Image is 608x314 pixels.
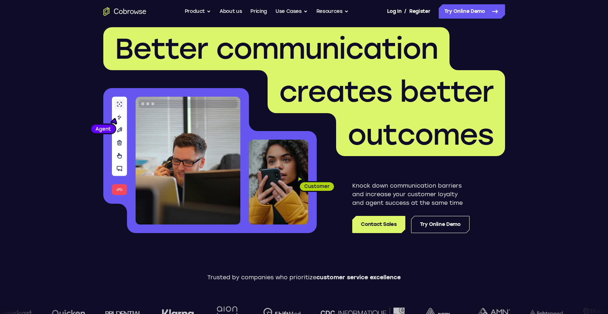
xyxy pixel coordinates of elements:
[185,4,211,19] button: Product
[103,7,146,16] a: Go to the home page
[348,117,494,152] span: outcomes
[115,32,438,66] span: Better communication
[279,74,494,109] span: creates better
[404,7,406,16] span: /
[316,274,401,281] span: customer service excellence
[275,4,308,19] button: Use Cases
[387,4,401,19] a: Log In
[250,4,267,19] a: Pricing
[439,4,505,19] a: Try Online Demo
[249,140,308,224] img: A customer holding their phone
[316,4,349,19] button: Resources
[220,4,242,19] a: About us
[136,97,240,224] img: A customer support agent talking on the phone
[352,182,470,207] p: Knock down communication barriers and increase your customer loyalty and agent success at the sam...
[411,216,470,233] a: Try Online Demo
[352,216,405,233] a: Contact Sales
[409,4,430,19] a: Register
